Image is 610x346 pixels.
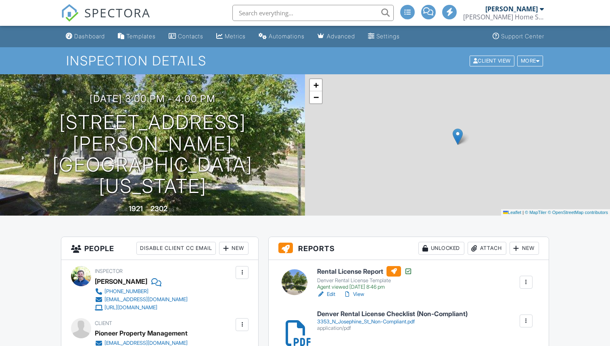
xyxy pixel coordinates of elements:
[66,54,544,68] h1: Inspection Details
[95,287,188,296] a: [PHONE_NUMBER]
[213,29,249,44] a: Metrics
[469,57,516,63] a: Client View
[150,204,167,213] div: 2302
[503,210,521,215] a: Leaflet
[313,80,319,90] span: +
[317,284,412,290] div: Agent viewed [DATE] 8:46 pm
[90,93,215,104] h3: [DATE] 3:00 pm - 4:00 pm
[376,33,400,40] div: Settings
[489,29,547,44] a: Support Center
[169,206,180,212] span: sq. ft.
[95,275,147,287] div: [PERSON_NAME]
[95,304,188,312] a: [URL][DOMAIN_NAME]
[104,288,148,295] div: [PHONE_NUMBER]
[269,237,549,260] h3: Reports
[232,5,394,21] input: Search everything...
[548,210,608,215] a: © OpenStreetMap contributors
[310,91,322,103] a: Zoom out
[310,79,322,91] a: Zoom in
[104,304,157,311] div: [URL][DOMAIN_NAME]
[317,310,468,331] a: Denver Rental License Checklist (Non-Compliant) 3353_N_Josephine_St_Non-Compliant.pdf application...
[104,296,188,303] div: [EMAIL_ADDRESS][DOMAIN_NAME]
[129,204,143,213] div: 1921
[317,310,468,318] h6: Denver Rental License Checklist (Non-Compliant)
[126,33,156,40] div: Templates
[517,55,543,66] div: More
[269,33,305,40] div: Automations
[317,266,412,277] h6: Rental License Report
[343,290,364,298] a: View
[365,29,403,44] a: Settings
[327,33,355,40] div: Advanced
[61,237,258,260] h3: People
[317,319,468,325] div: 3353_N_Josephine_St_Non-Compliant.pdf
[255,29,308,44] a: Automations (Advanced)
[74,33,105,40] div: Dashboard
[84,4,150,21] span: SPECTORA
[95,320,112,326] span: Client
[453,128,463,145] img: Marker
[61,11,150,28] a: SPECTORA
[485,5,538,13] div: [PERSON_NAME]
[225,33,246,40] div: Metrics
[313,92,319,102] span: −
[61,4,79,22] img: The Best Home Inspection Software - Spectora
[470,55,514,66] div: Client View
[501,33,544,40] div: Support Center
[115,29,159,44] a: Templates
[317,290,335,298] a: Edit
[522,210,524,215] span: |
[95,327,188,339] div: Pioneer Property Management
[418,242,464,255] div: Unlocked
[314,29,358,44] a: Advanced
[317,277,412,284] div: Denver Rental License Template
[463,13,544,21] div: Scott Home Services, LLC
[119,206,127,212] span: Built
[136,242,216,255] div: Disable Client CC Email
[525,210,547,215] a: © MapTiler
[95,296,188,304] a: [EMAIL_ADDRESS][DOMAIN_NAME]
[219,242,249,255] div: New
[317,325,468,331] div: application/pdf
[468,242,506,255] div: Attach
[178,33,203,40] div: Contacts
[63,29,108,44] a: Dashboard
[317,266,412,290] a: Rental License Report Denver Rental License Template Agent viewed [DATE] 8:46 pm
[165,29,207,44] a: Contacts
[95,268,123,274] span: Inspector
[510,242,539,255] div: New
[13,112,292,197] h1: [STREET_ADDRESS][PERSON_NAME] [GEOGRAPHIC_DATA][US_STATE]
